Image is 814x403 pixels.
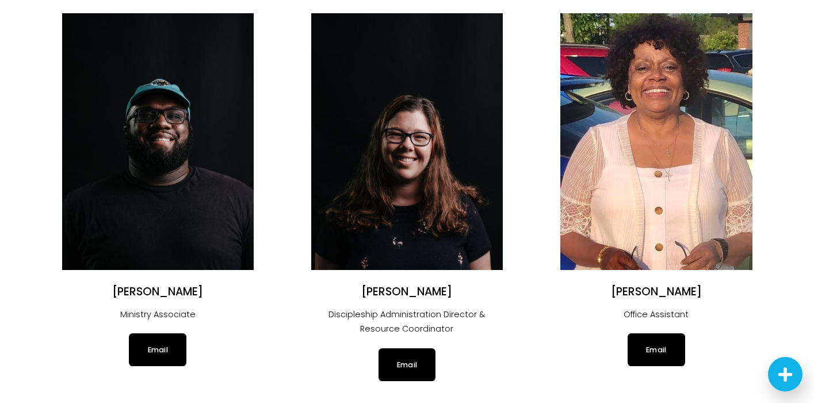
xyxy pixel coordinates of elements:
[628,333,685,366] a: Email
[560,13,752,269] img: Janice Mosley
[62,307,254,322] p: Ministry Associate
[311,13,503,269] img: Heather Petersen
[560,307,752,322] p: Office Assistant
[311,307,503,337] p: Discipleship Administration Director & Resource Coordinator
[560,285,752,299] h2: [PERSON_NAME]
[379,348,435,381] a: Email
[311,285,503,299] h2: [PERSON_NAME]
[62,13,254,269] img: Ethan Tate
[129,333,186,366] a: Email
[62,285,254,299] h2: [PERSON_NAME]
